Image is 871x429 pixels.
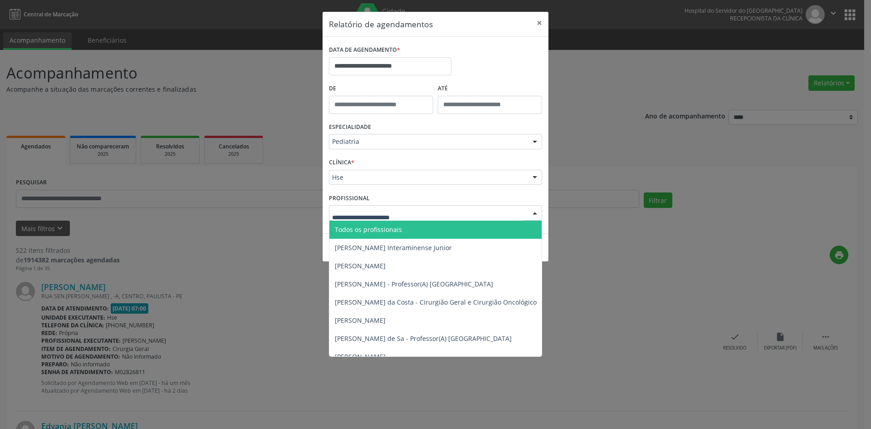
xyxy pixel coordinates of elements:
label: PROFISSIONAL [329,191,370,205]
span: Hse [332,173,524,182]
span: [PERSON_NAME] [335,316,386,325]
span: [PERSON_NAME] [335,261,386,270]
span: [PERSON_NAME] [335,352,386,361]
span: Todos os profissionais [335,225,402,234]
span: [PERSON_NAME] Interaminense Junior [335,243,452,252]
label: CLÍNICA [329,156,354,170]
label: ATÉ [438,82,542,96]
label: ESPECIALIDADE [329,120,371,134]
label: DATA DE AGENDAMENTO [329,43,400,57]
span: [PERSON_NAME] - Professor(A) [GEOGRAPHIC_DATA] [335,280,493,288]
label: De [329,82,433,96]
span: [PERSON_NAME] de Sa - Professor(A) [GEOGRAPHIC_DATA] [335,334,512,343]
span: Pediatria [332,137,524,146]
h5: Relatório de agendamentos [329,18,433,30]
button: Close [530,12,548,34]
span: [PERSON_NAME] da Costa - Cirurgião Geral e Cirurgião Oncológico [335,298,537,306]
